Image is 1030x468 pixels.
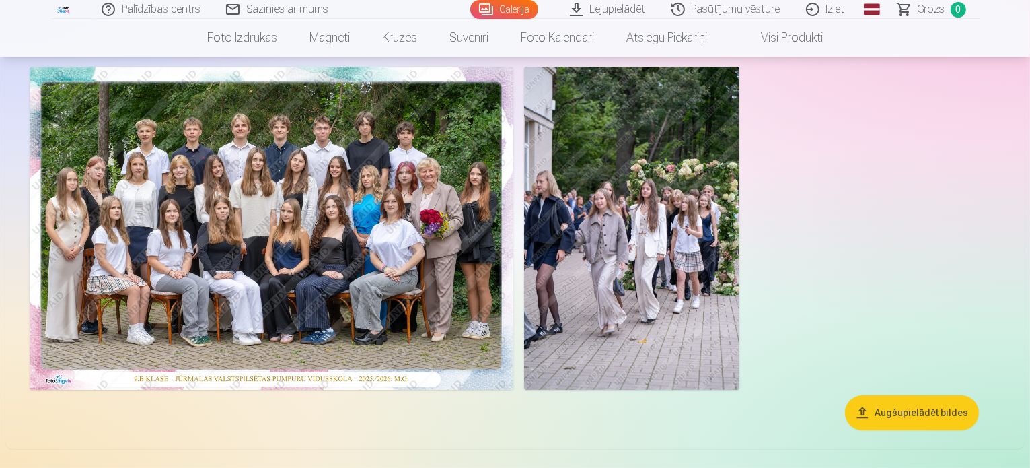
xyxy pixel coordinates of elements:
img: /fa3 [57,5,71,13]
a: Suvenīri [433,19,505,57]
a: Foto izdrukas [191,19,293,57]
a: Magnēti [293,19,366,57]
a: Atslēgu piekariņi [610,19,723,57]
a: Foto kalendāri [505,19,610,57]
a: Visi produkti [723,19,839,57]
span: 0 [951,2,966,18]
a: Krūzes [366,19,433,57]
button: Augšupielādēt bildes [845,395,979,430]
span: Grozs [918,1,945,18]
